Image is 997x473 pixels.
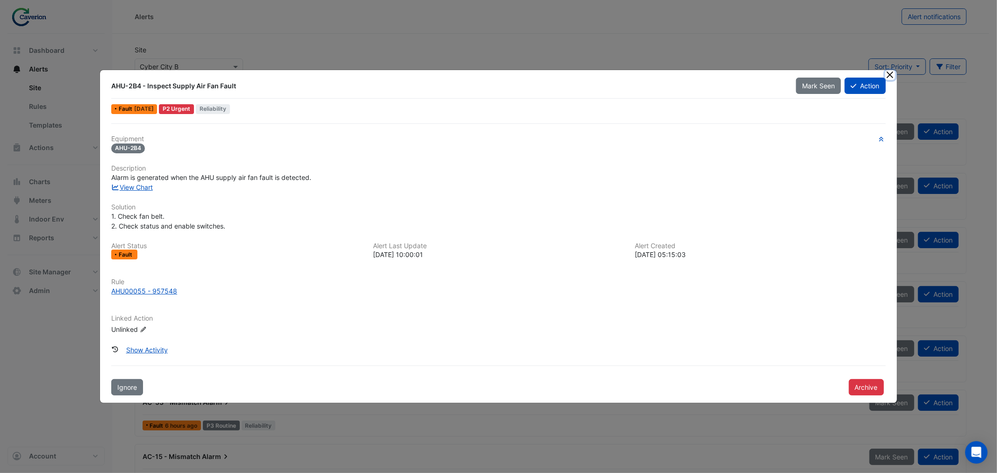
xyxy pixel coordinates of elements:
h6: Rule [111,278,885,286]
div: [DATE] 05:15:03 [635,250,886,259]
h6: Description [111,165,885,172]
fa-icon: Edit Linked Action [140,326,147,333]
button: Close [885,70,895,80]
div: AHU00055 - 957548 [111,286,177,296]
h6: Equipment [111,135,885,143]
button: Show Activity [120,342,174,358]
h6: Solution [111,203,885,211]
span: Reliability [196,104,230,114]
div: Open Intercom Messenger [965,441,988,464]
a: AHU00055 - 957548 [111,286,885,296]
div: P2 Urgent [159,104,194,114]
span: Ignore [117,383,137,391]
button: Archive [849,379,884,395]
span: Fault [119,106,134,112]
button: Action [845,78,885,94]
h6: Alert Last Update [373,242,624,250]
div: [DATE] 10:00:01 [373,250,624,259]
span: AHU-2B4 [111,143,145,153]
h6: Alert Created [635,242,886,250]
div: AHU-2B4 - Inspect Supply Air Fan Fault [111,81,785,91]
div: Unlinked [111,324,223,334]
a: View Chart [111,183,153,191]
span: Mark Seen [802,82,835,90]
button: Ignore [111,379,143,395]
span: Wed 13-Aug-2025 08:00 IST [134,105,154,112]
span: Alarm is generated when the AHU supply air fan fault is detected. [111,173,311,181]
h6: Alert Status [111,242,362,250]
button: Mark Seen [796,78,841,94]
h6: Linked Action [111,315,885,322]
span: 1. Check fan belt. 2. Check status and enable switches. [111,212,225,230]
span: Fault [119,252,134,258]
